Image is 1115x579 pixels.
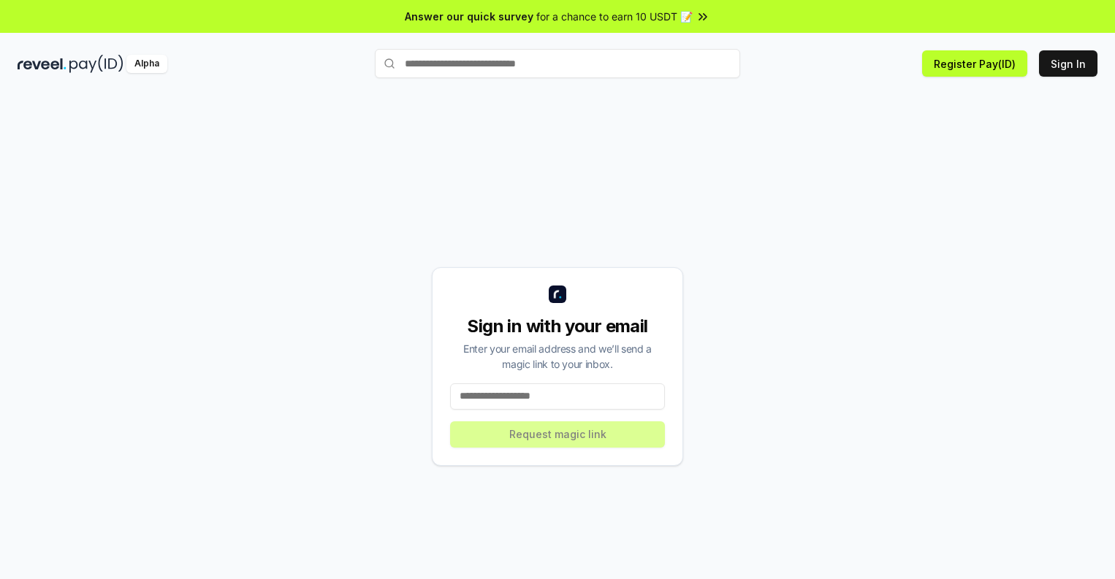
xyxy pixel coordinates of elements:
div: Enter your email address and we’ll send a magic link to your inbox. [450,341,665,372]
img: logo_small [549,285,566,303]
span: for a chance to earn 10 USDT 📝 [536,9,693,24]
span: Answer our quick survey [405,9,533,24]
img: pay_id [69,55,123,73]
img: reveel_dark [18,55,66,73]
div: Alpha [126,55,167,73]
button: Sign In [1039,50,1097,77]
div: Sign in with your email [450,315,665,338]
button: Register Pay(ID) [922,50,1027,77]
